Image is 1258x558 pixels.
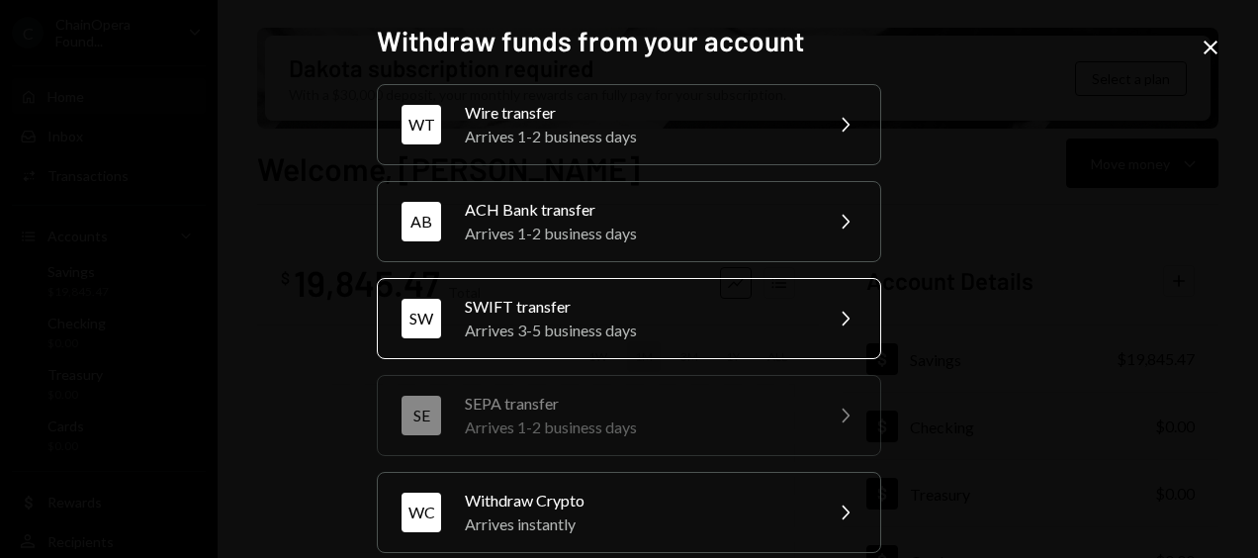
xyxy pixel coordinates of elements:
[465,489,809,512] div: Withdraw Crypto
[402,493,441,532] div: WC
[377,472,881,553] button: WCWithdraw CryptoArrives instantly
[402,299,441,338] div: SW
[377,22,881,60] h2: Withdraw funds from your account
[377,375,881,456] button: SESEPA transferArrives 1-2 business days
[465,101,809,125] div: Wire transfer
[465,392,809,416] div: SEPA transfer
[377,84,881,165] button: WTWire transferArrives 1-2 business days
[465,198,809,222] div: ACH Bank transfer
[465,125,809,148] div: Arrives 1-2 business days
[377,278,881,359] button: SWSWIFT transferArrives 3-5 business days
[402,396,441,435] div: SE
[465,416,809,439] div: Arrives 1-2 business days
[402,105,441,144] div: WT
[465,222,809,245] div: Arrives 1-2 business days
[465,319,809,342] div: Arrives 3-5 business days
[377,181,881,262] button: ABACH Bank transferArrives 1-2 business days
[465,295,809,319] div: SWIFT transfer
[465,512,809,536] div: Arrives instantly
[402,202,441,241] div: AB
